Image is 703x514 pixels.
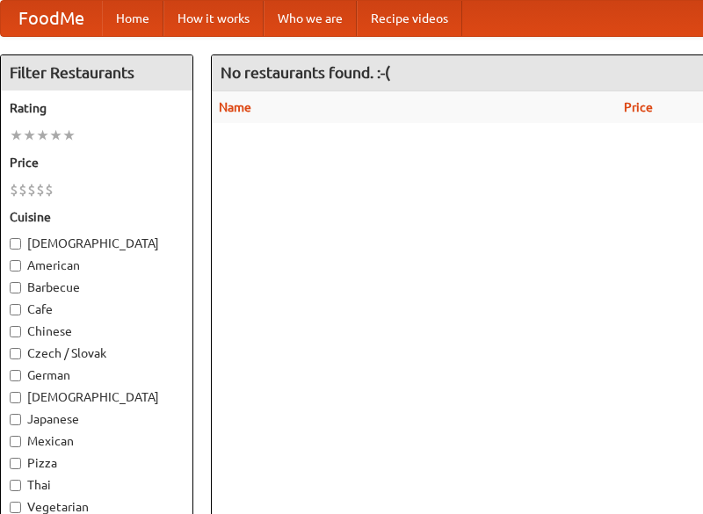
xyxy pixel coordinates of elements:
input: [DEMOGRAPHIC_DATA] [10,238,21,250]
label: [DEMOGRAPHIC_DATA] [10,388,184,406]
label: Barbecue [10,279,184,296]
input: Czech / Slovak [10,348,21,359]
a: Price [624,100,653,114]
label: Pizza [10,454,184,472]
li: ★ [49,126,62,145]
li: $ [18,180,27,199]
li: $ [36,180,45,199]
h4: Filter Restaurants [1,55,192,90]
a: How it works [163,1,264,36]
label: Chinese [10,322,184,340]
input: Japanese [10,414,21,425]
label: Thai [10,476,184,494]
li: ★ [62,126,76,145]
h5: Price [10,154,184,171]
input: Vegetarian [10,502,21,513]
input: American [10,260,21,271]
h5: Rating [10,99,184,117]
label: Cafe [10,300,184,318]
label: American [10,257,184,274]
li: ★ [10,126,23,145]
a: Recipe videos [357,1,462,36]
label: German [10,366,184,384]
li: $ [27,180,36,199]
li: ★ [23,126,36,145]
label: [DEMOGRAPHIC_DATA] [10,235,184,252]
h5: Cuisine [10,208,184,226]
input: Barbecue [10,282,21,293]
input: Mexican [10,436,21,447]
ng-pluralize: No restaurants found. :-( [221,64,390,81]
li: $ [10,180,18,199]
input: Chinese [10,326,21,337]
a: Who we are [264,1,357,36]
input: Cafe [10,304,21,315]
label: Japanese [10,410,184,428]
a: Home [102,1,163,36]
input: German [10,370,21,381]
a: Name [219,100,251,114]
li: ★ [36,126,49,145]
label: Mexican [10,432,184,450]
label: Czech / Slovak [10,344,184,362]
a: FoodMe [1,1,102,36]
input: Pizza [10,458,21,469]
li: $ [45,180,54,199]
input: [DEMOGRAPHIC_DATA] [10,392,21,403]
input: Thai [10,480,21,491]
